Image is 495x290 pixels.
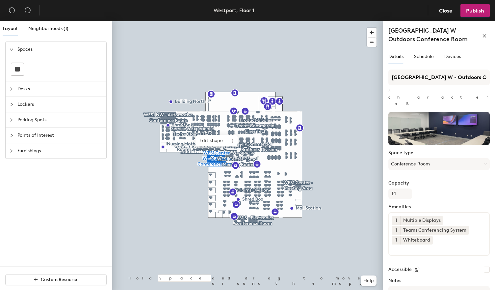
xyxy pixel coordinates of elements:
[395,237,397,244] span: 1
[388,181,490,186] label: Capacity
[388,54,404,59] span: Details
[388,88,490,107] p: 5 characters left
[10,47,13,51] span: expanded
[17,42,102,57] span: Spaces
[433,4,458,17] button: Close
[21,4,34,17] button: Redo (⌘ + ⇧ + Z)
[466,8,484,14] span: Publish
[17,128,102,143] span: Points of Interest
[9,7,15,14] span: undo
[439,8,452,14] span: Close
[388,267,412,272] label: Accessible
[3,26,18,31] span: Layout
[388,158,490,170] button: Conference Room
[388,150,490,156] label: Space type
[388,112,490,145] img: The space named WES1 Center W - Outdoors Conference Room
[392,216,400,225] button: 1
[400,236,433,245] div: Whiteboard
[5,275,107,285] button: Custom Resource
[392,236,400,245] button: 1
[10,133,13,137] span: collapsed
[400,216,443,225] div: Multiple Displays
[28,26,68,31] span: Neighborhoods (1)
[41,277,79,282] span: Custom Resource
[388,26,479,43] h4: [GEOGRAPHIC_DATA] W - Outdoors Conference Room
[10,102,13,106] span: collapsed
[444,54,461,59] span: Devices
[460,4,490,17] button: Publish
[395,227,397,234] span: 1
[414,54,434,59] span: Schedule
[388,204,490,210] label: Amenities
[214,6,254,14] div: Westport, Floor 1
[361,275,377,286] button: Help
[195,135,227,146] span: Edit shape
[5,4,18,17] button: Undo (⌘ + Z)
[17,112,102,128] span: Parking Spots
[400,226,469,235] div: Teams Conferencing System
[10,87,13,91] span: collapsed
[10,149,13,153] span: collapsed
[17,97,102,112] span: Lockers
[17,81,102,97] span: Desks
[17,143,102,159] span: Furnishings
[392,226,400,235] button: 1
[482,34,487,38] span: close
[395,217,397,224] span: 1
[10,118,13,122] span: collapsed
[388,278,490,283] label: Notes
